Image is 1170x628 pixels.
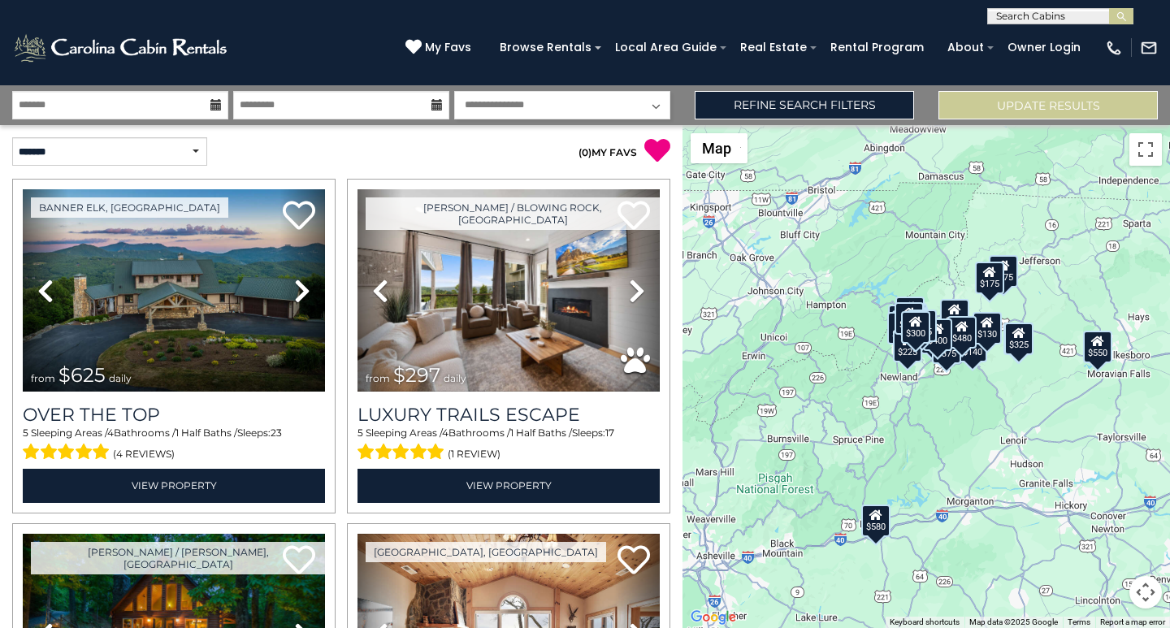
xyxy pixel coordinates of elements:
[31,542,325,574] a: [PERSON_NAME] / [PERSON_NAME], [GEOGRAPHIC_DATA]
[1004,323,1033,355] div: $325
[1068,617,1090,626] a: Terms
[1140,39,1158,57] img: mail-regular-white.png
[822,35,932,60] a: Rental Program
[357,469,660,502] a: View Property
[366,197,660,230] a: [PERSON_NAME] / Blowing Rock, [GEOGRAPHIC_DATA]
[283,199,315,234] a: Add to favorites
[357,404,660,426] a: Luxury Trails Escape
[1105,39,1123,57] img: phone-regular-white.png
[890,617,960,628] button: Keyboard shortcuts
[973,312,1002,344] div: $130
[357,189,660,392] img: thumbnail_168695581.jpeg
[58,363,106,387] span: $625
[492,35,600,60] a: Browse Rentals
[687,607,740,628] a: Open this area in Google Maps (opens a new window)
[969,617,1058,626] span: Map data ©2025 Google
[107,427,114,439] span: 4
[448,444,500,465] span: (1 review)
[578,146,637,158] a: (0)MY FAVS
[923,318,952,350] div: $400
[1129,576,1162,609] button: Map camera controls
[958,329,987,362] div: $140
[357,426,660,465] div: Sleeping Areas / Bathrooms / Sleeps:
[23,469,325,502] a: View Property
[999,35,1089,60] a: Owner Login
[908,310,937,342] div: $625
[691,133,747,163] button: Change map style
[31,197,228,218] a: Banner Elk, [GEOGRAPHIC_DATA]
[175,427,237,439] span: 1 Half Baths /
[510,427,572,439] span: 1 Half Baths /
[366,542,606,562] a: [GEOGRAPHIC_DATA], [GEOGRAPHIC_DATA]
[887,311,916,344] div: $230
[901,311,930,344] div: $300
[695,91,914,119] a: Refine Search Filters
[947,315,977,348] div: $480
[578,146,591,158] span: ( )
[366,372,390,384] span: from
[393,363,440,387] span: $297
[607,35,725,60] a: Local Area Guide
[893,330,922,362] div: $225
[23,427,28,439] span: 5
[989,254,1018,287] div: $175
[31,372,55,384] span: from
[23,426,325,465] div: Sleeping Areas / Bathrooms / Sleeps:
[12,32,232,64] img: White-1-2.png
[357,427,363,439] span: 5
[605,427,614,439] span: 17
[444,372,466,384] span: daily
[895,301,924,334] div: $425
[109,372,132,384] span: daily
[975,262,1004,294] div: $175
[732,35,815,60] a: Real Estate
[932,331,961,363] div: $375
[687,607,740,628] img: Google
[442,427,448,439] span: 4
[939,35,992,60] a: About
[861,504,890,536] div: $580
[1100,617,1165,626] a: Report a map error
[895,296,925,328] div: $125
[23,404,325,426] a: Over The Top
[23,189,325,392] img: thumbnail_167153549.jpeg
[405,39,475,57] a: My Favs
[425,39,471,56] span: My Favs
[1083,330,1112,362] div: $550
[938,91,1158,119] button: Update Results
[1129,133,1162,166] button: Toggle fullscreen view
[271,427,282,439] span: 23
[582,146,588,158] span: 0
[940,299,969,331] div: $349
[702,140,731,157] span: Map
[113,444,175,465] span: (4 reviews)
[617,544,650,578] a: Add to favorites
